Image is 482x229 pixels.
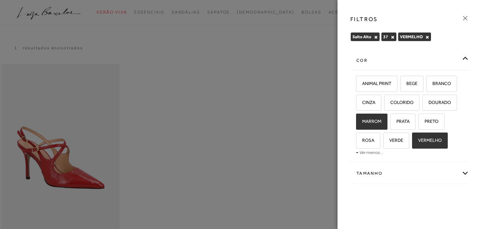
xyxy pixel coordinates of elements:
[357,138,374,143] span: ROSA
[357,81,391,86] span: ANIMAL PRINT
[357,119,381,124] span: MARROM
[352,34,371,39] span: Salto Alto
[417,119,425,126] input: PRETO
[355,138,362,145] input: ROSA
[413,138,442,143] span: VERMELHO
[427,81,451,86] span: BRANCO
[425,81,432,88] input: BRANCO
[385,100,413,105] span: COLORIDO
[421,100,428,107] input: DOURADO
[355,119,362,126] input: MARROM
[400,34,423,39] span: VERMELHO
[356,149,358,155] span: -
[382,138,389,145] input: VERDE
[384,138,403,143] span: VERDE
[401,81,417,86] span: BEGE
[391,35,395,40] button: 37 Close
[425,35,429,40] button: VERMELHO Close
[389,119,396,126] input: PRATA
[423,100,451,105] span: DOURADO
[419,119,438,124] span: PRETO
[351,51,469,70] div: cor
[374,35,378,40] button: Salto Alto Close
[357,100,375,105] span: CINZA
[411,138,418,145] input: VERMELHO
[355,81,362,88] input: ANIMAL PRINT
[355,100,362,107] input: CINZA
[399,81,406,88] input: BEGE
[383,34,388,39] span: 37
[383,100,390,107] input: COLORIDO
[391,119,410,124] span: PRATA
[351,164,469,183] div: Tamanho
[359,150,383,155] a: Ver menos...
[350,15,378,23] h3: FILTROS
